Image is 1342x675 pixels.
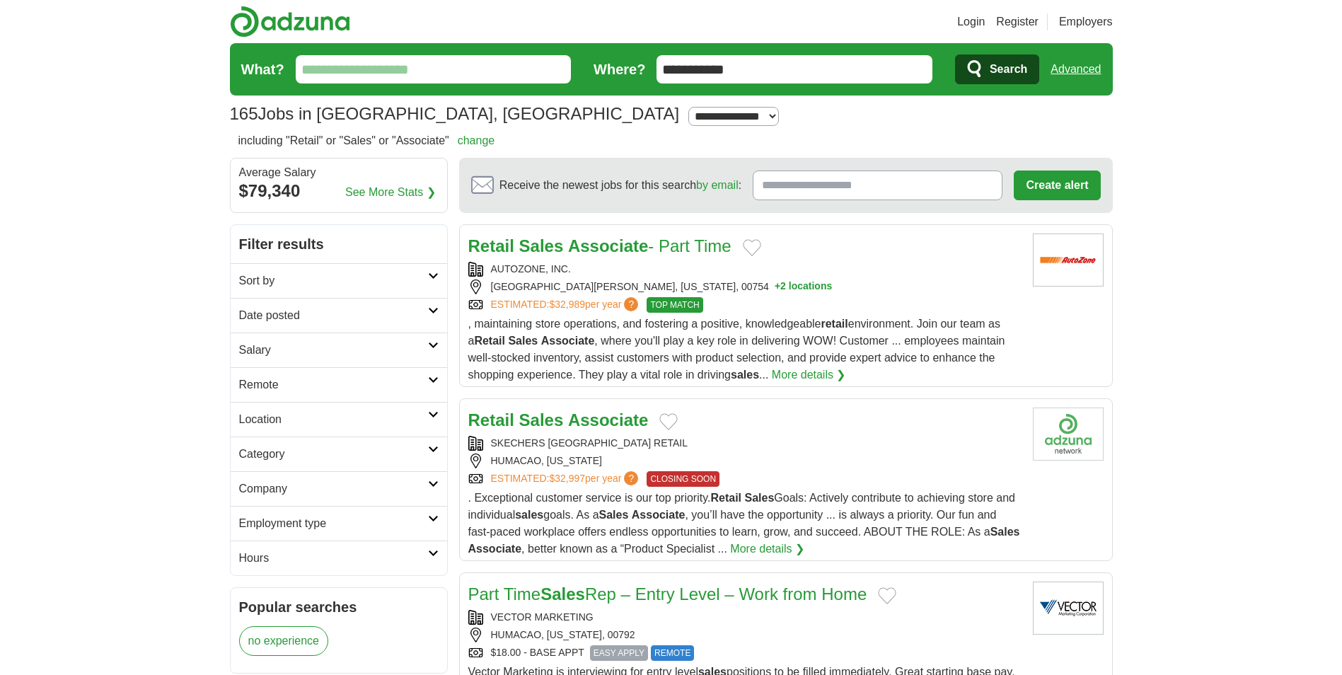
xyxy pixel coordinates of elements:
div: Average Salary [239,167,439,178]
a: Hours [231,541,447,575]
button: Create alert [1014,171,1100,200]
strong: Associate [468,543,522,555]
button: Search [955,54,1039,84]
a: Date posted [231,298,447,333]
a: Employers [1059,13,1113,30]
strong: Associate [541,335,595,347]
img: Company logo [1033,408,1104,461]
h2: Popular searches [239,596,439,618]
span: ? [624,297,638,311]
h2: Sort by [239,272,428,289]
strong: Retail [710,492,741,504]
strong: Sales [519,410,564,429]
h2: Hours [239,550,428,567]
button: Add to favorite jobs [878,587,896,604]
strong: Associate [568,236,648,255]
h2: Salary [239,342,428,359]
strong: Associate [632,509,686,521]
h2: Date posted [239,307,428,324]
a: Location [231,402,447,437]
span: EASY APPLY [590,645,648,661]
span: REMOTE [651,645,694,661]
label: Where? [594,59,645,80]
a: Salary [231,333,447,367]
img: Adzuna logo [230,6,350,37]
h2: Category [239,446,428,463]
a: change [458,134,495,146]
img: AutoZone logo [1033,233,1104,287]
a: Remote [231,367,447,402]
a: More details ❯ [730,541,804,558]
a: Login [957,13,985,30]
a: Category [231,437,447,471]
button: Add to favorite jobs [659,413,678,430]
a: by email [696,179,739,191]
strong: Retail [468,236,514,255]
span: $32,989 [549,299,585,310]
strong: Sales [990,526,1020,538]
strong: sales [515,509,543,521]
strong: Sales [519,236,564,255]
strong: retail [821,318,848,330]
span: 165 [230,101,258,127]
a: Register [996,13,1039,30]
h1: Jobs in [GEOGRAPHIC_DATA], [GEOGRAPHIC_DATA] [230,104,680,123]
h2: Remote [239,376,428,393]
h2: Location [239,411,428,428]
label: What? [241,59,284,80]
span: TOP MATCH [647,297,702,313]
a: See More Stats ❯ [345,184,436,201]
strong: sales [731,369,759,381]
span: CLOSING SOON [647,471,719,487]
button: +2 locations [775,279,832,294]
span: Search [990,55,1027,83]
span: Receive the newest jobs for this search : [499,177,741,194]
span: $32,997 [549,473,585,484]
strong: Associate [568,410,648,429]
strong: Retail [474,335,505,347]
h2: Company [239,480,428,497]
h2: Employment type [239,515,428,532]
strong: Sales [540,584,585,604]
a: AUTOZONE, INC. [491,263,571,275]
a: ESTIMATED:$32,989per year? [491,297,642,313]
strong: Sales [744,492,774,504]
a: Sort by [231,263,447,298]
div: $18.00 - BASE APPT [468,645,1022,661]
div: [GEOGRAPHIC_DATA][PERSON_NAME], [US_STATE], 00754 [468,279,1022,294]
h2: Filter results [231,225,447,263]
div: SKECHERS [GEOGRAPHIC_DATA] RETAIL [468,436,1022,451]
div: HUMACAO, [US_STATE] [468,454,1022,468]
strong: Retail [468,410,514,429]
div: HUMACAO, [US_STATE], 00792 [468,628,1022,642]
a: Company [231,471,447,506]
a: More details ❯ [772,367,846,383]
a: ESTIMATED:$32,997per year? [491,471,642,487]
a: Advanced [1051,55,1101,83]
a: Retail Sales Associate [468,410,649,429]
span: . Exceptional customer service is our top priority. Goals: Actively contribute to achieving store... [468,492,1020,555]
img: Vector Marketing logo [1033,582,1104,635]
a: VECTOR MARKETING [491,611,594,623]
strong: Sales [508,335,538,347]
span: ? [624,471,638,485]
a: no experience [239,626,329,656]
span: , maintaining store operations, and fostering a positive, knowledgeable environment. Join our tea... [468,318,1005,381]
a: Employment type [231,506,447,541]
strong: Sales [599,509,629,521]
h2: including "Retail" or "Sales" or "Associate" [238,132,495,149]
a: Retail Sales Associate- Part Time [468,236,731,255]
span: + [775,279,780,294]
button: Add to favorite jobs [743,239,761,256]
div: $79,340 [239,178,439,204]
a: Part TimeSalesRep – Entry Level – Work from Home [468,584,867,604]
